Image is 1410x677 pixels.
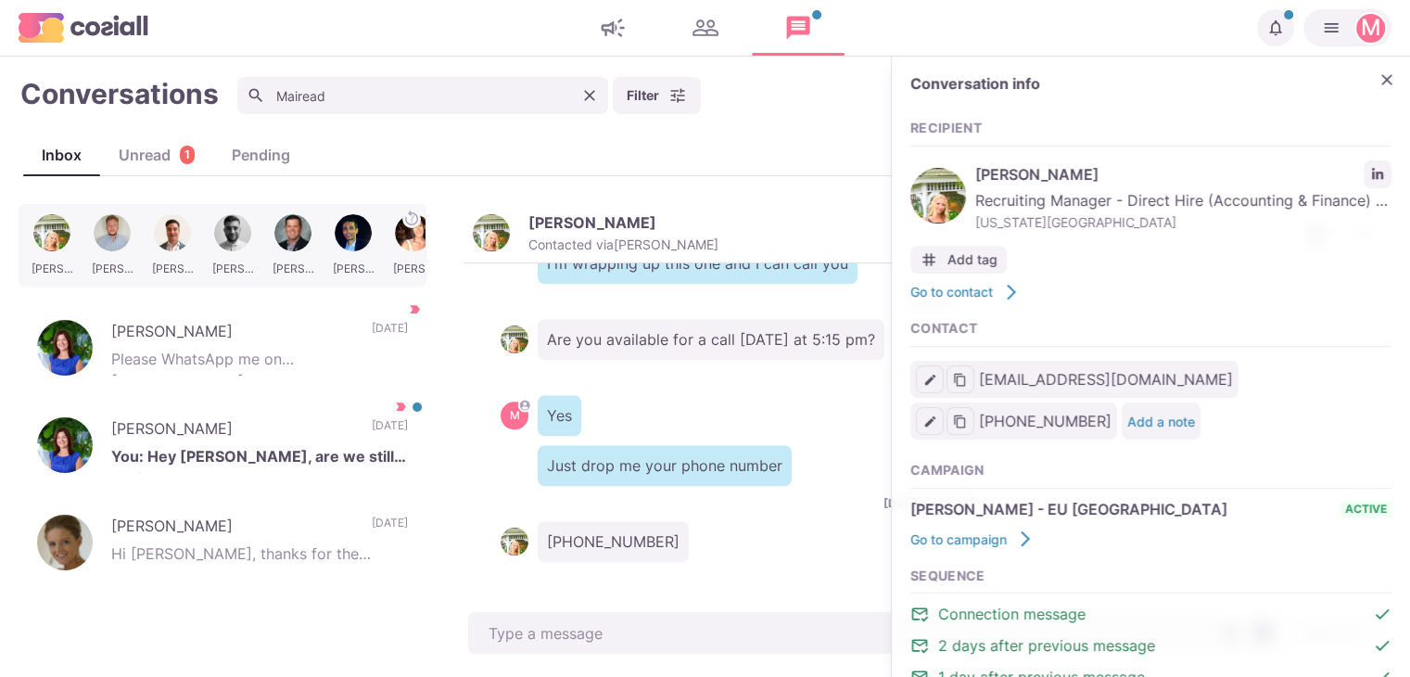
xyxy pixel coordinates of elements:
[1361,17,1381,39] div: Martin
[100,144,213,166] div: Unread
[501,326,528,353] img: Jennifer Arroyo
[938,634,1155,657] span: 2 days after previous message
[1340,501,1391,517] span: active
[111,445,408,473] p: You: Hey [PERSON_NAME], are we still having our call?
[473,214,510,251] img: Jennifer Arroyo
[372,515,408,543] p: [DATE]
[916,407,944,435] button: Edit
[910,530,1035,548] a: Go to campaign
[37,417,93,473] img: Mairead O'Sullivan
[1364,160,1391,188] a: LinkedIn profile link
[910,498,1227,520] span: [PERSON_NAME] - EU [GEOGRAPHIC_DATA]
[538,243,857,284] p: I'm wrapping up this one and I can call you
[184,147,190,164] p: 1
[510,410,520,421] div: Martin
[916,365,944,393] button: Edit
[473,213,718,253] button: Jennifer Arroyo[PERSON_NAME]Contacted via[PERSON_NAME]
[979,410,1111,432] span: [PHONE_NUMBER]
[372,320,408,348] p: [DATE]
[111,417,353,445] p: [PERSON_NAME]
[975,212,1391,232] span: [US_STATE][GEOGRAPHIC_DATA]
[910,75,1364,93] h2: Conversation info
[910,568,1391,584] h3: Sequence
[975,189,1391,211] span: Recruiting Manager - Direct Hire (Accounting & Finance) - Tri State
[372,417,408,445] p: [DATE]
[520,400,530,410] svg: avatar
[528,236,718,253] p: Contacted via [PERSON_NAME]
[111,320,353,348] p: [PERSON_NAME]
[538,521,689,562] p: [PHONE_NUMBER]
[938,603,1086,625] span: Connection message
[1127,414,1195,429] button: Add a note
[1373,66,1401,94] button: Close
[946,365,974,393] button: Copy
[19,13,148,42] img: logo
[1257,9,1294,46] button: Notifications
[883,495,972,512] p: [DATE] 5:50 PM
[910,246,1007,274] button: Add tag
[528,213,656,232] p: [PERSON_NAME]
[237,77,608,114] input: Search conversations
[975,163,1354,185] span: [PERSON_NAME]
[1303,9,1391,46] button: Martin
[111,348,408,376] p: Please WhatsApp me on [PHONE_NUMBER]
[910,121,1391,136] h3: Recipient
[910,168,966,224] img: Jennifer Arroyo
[23,144,100,166] div: Inbox
[910,321,1391,337] h3: Contact
[910,463,1391,479] h3: Campaign
[946,407,974,435] button: Copy
[613,77,701,114] button: Filter
[111,543,408,570] p: Hi [PERSON_NAME], thanks for the message. I'm very happy in my role here at CU but if anything ch...
[538,445,792,486] p: Just drop me your phone number
[979,368,1233,390] span: [EMAIL_ADDRESS][DOMAIN_NAME]
[20,77,219,110] h1: Conversations
[501,528,528,556] img: Jennifer Arroyo
[111,515,353,543] p: [PERSON_NAME]
[538,395,581,436] p: Yes
[910,283,1021,301] a: Go to contact
[37,320,93,376] img: Mairead O'Sullivan
[576,82,603,109] button: Clear
[538,319,884,360] p: Are you available for a call [DATE] at 5:15 pm?
[37,515,93,570] img: Mairéad Wilson
[213,144,309,166] div: Pending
